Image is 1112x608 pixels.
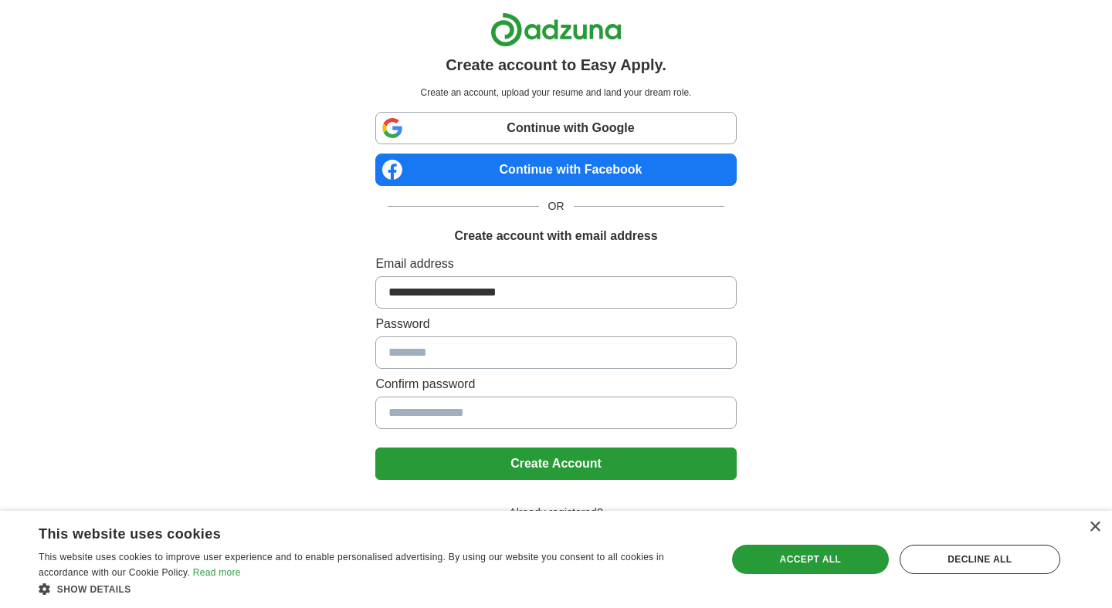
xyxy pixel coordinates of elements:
[446,53,666,76] h1: Create account to Easy Apply.
[375,154,736,186] a: Continue with Facebook
[375,112,736,144] a: Continue with Google
[57,584,131,595] span: Show details
[375,375,736,394] label: Confirm password
[375,448,736,480] button: Create Account
[39,520,668,543] div: This website uses cookies
[732,545,889,574] div: Accept all
[193,567,241,578] a: Read more, opens a new window
[539,198,574,214] span: OR
[378,86,733,100] p: Create an account, upload your resume and land your dream role.
[39,552,664,578] span: This website uses cookies to improve user experience and to enable personalised advertising. By u...
[500,505,612,521] span: Already registered?
[900,545,1060,574] div: Decline all
[375,255,736,273] label: Email address
[375,315,736,333] label: Password
[1089,522,1100,533] div: Close
[454,227,657,245] h1: Create account with email address
[490,12,622,47] img: Adzuna logo
[39,581,707,596] div: Show details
